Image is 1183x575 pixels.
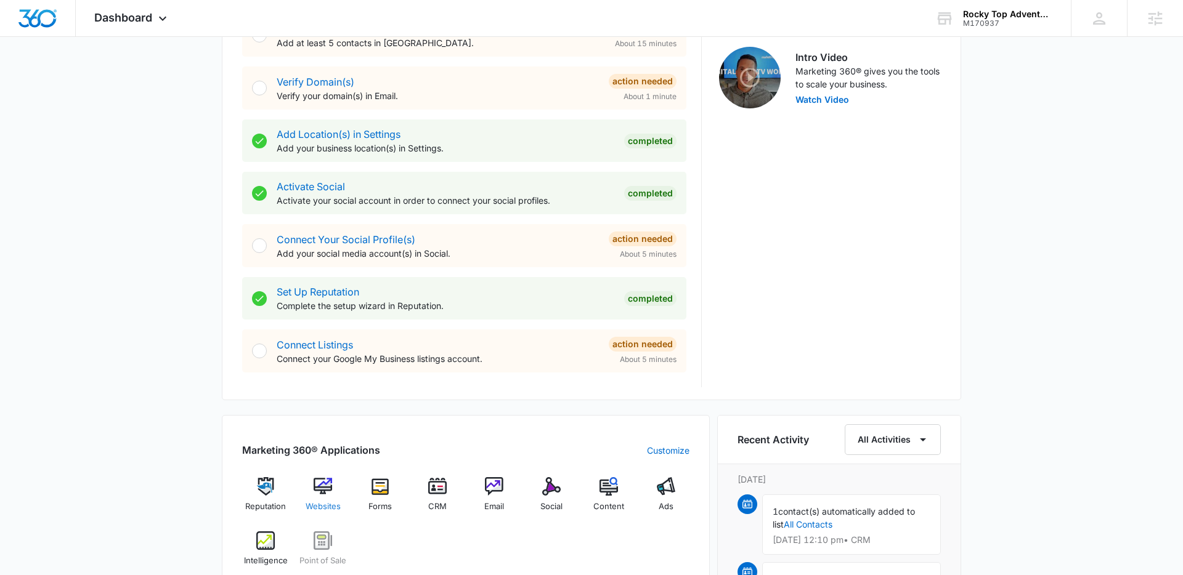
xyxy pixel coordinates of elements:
div: account name [963,9,1053,19]
span: Ads [659,501,673,513]
a: CRM [413,477,461,521]
span: About 5 minutes [620,354,677,365]
p: Add your business location(s) in Settings. [277,142,614,155]
a: Activate Social [277,180,345,193]
span: Forms [368,501,392,513]
p: [DATE] [738,473,941,486]
a: Forms [357,477,404,521]
p: Add your social media account(s) in Social. [277,247,599,260]
a: Ads [642,477,689,521]
span: Dashboard [94,11,152,24]
div: Completed [624,134,677,148]
p: [DATE] 12:10 pm • CRM [773,536,930,544]
span: About 1 minute [624,91,677,102]
a: Verify Domain(s) [277,76,354,88]
a: All Contacts [784,519,832,529]
a: Connect Listings [277,339,353,351]
div: Action Needed [609,74,677,89]
span: Content [593,501,624,513]
span: Point of Sale [299,555,346,567]
a: Customize [647,444,689,457]
div: Action Needed [609,337,677,352]
p: Marketing 360® gives you the tools to scale your business. [795,65,941,90]
h3: Intro Video [795,50,941,65]
button: All Activities [845,424,941,455]
p: Activate your social account in order to connect your social profiles. [277,194,614,207]
a: Add Location(s) in Settings [277,128,400,140]
h6: Recent Activity [738,432,809,447]
a: Connect Your Social Profile(s) [277,233,415,246]
span: Websites [306,501,341,513]
span: About 15 minutes [615,38,677,49]
p: Complete the setup wizard in Reputation. [277,299,614,312]
a: Social [528,477,575,521]
h2: Marketing 360® Applications [242,443,380,457]
p: Add at least 5 contacts in [GEOGRAPHIC_DATA]. [277,36,599,49]
a: Content [585,477,633,521]
span: Social [540,501,563,513]
div: account id [963,19,1053,28]
span: 1 [773,506,778,517]
span: Reputation [245,501,286,513]
span: CRM [428,501,447,513]
a: Websites [299,477,347,521]
div: Completed [624,291,677,306]
button: Watch Video [795,95,849,104]
a: Set Up Reputation [277,286,359,298]
img: Intro Video [719,47,781,108]
span: About 5 minutes [620,249,677,260]
p: Verify your domain(s) in Email. [277,89,599,102]
span: Email [484,501,504,513]
a: Email [471,477,518,521]
a: Reputation [242,477,290,521]
span: Intelligence [244,555,288,567]
div: Action Needed [609,231,677,246]
span: contact(s) automatically added to list [773,506,915,529]
p: Connect your Google My Business listings account. [277,352,599,365]
div: Completed [624,186,677,201]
